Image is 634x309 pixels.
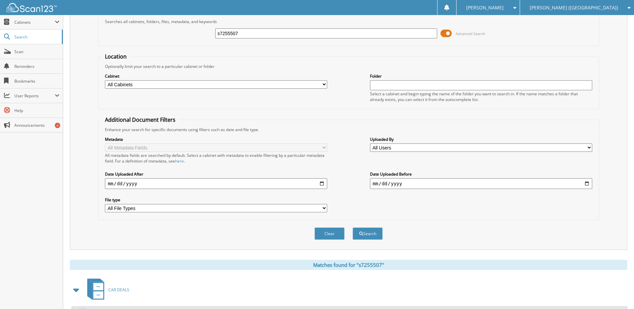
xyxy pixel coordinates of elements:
[55,123,60,128] div: 4
[314,227,345,240] button: Clear
[102,53,130,60] legend: Location
[14,49,59,55] span: Scan
[370,178,592,189] input: end
[456,31,485,36] span: Advanced Search
[7,3,57,12] img: scan123-logo-white.svg
[14,78,59,84] span: Bookmarks
[70,260,627,270] div: Matches found for "s7255507"
[353,227,383,240] button: Search
[175,158,184,164] a: here
[370,73,592,79] label: Folder
[105,197,327,203] label: File type
[466,6,504,10] span: [PERSON_NAME]
[14,64,59,69] span: Reminders
[102,64,595,69] div: Optionally limit your search to a particular cabinet or folder
[370,171,592,177] label: Date Uploaded Before
[370,136,592,142] label: Uploaded By
[105,178,327,189] input: start
[530,6,618,10] span: [PERSON_NAME] ([GEOGRAPHIC_DATA])
[14,34,58,40] span: Search
[102,116,179,123] legend: Additional Document Filters
[105,136,327,142] label: Metadata
[102,19,595,24] div: Searches all cabinets, folders, files, metadata, and keywords
[601,277,634,309] iframe: Chat Widget
[105,73,327,79] label: Cabinet
[102,127,595,132] div: Enhance your search for specific documents using filters such as date and file type.
[108,287,129,293] span: CAR DEALS
[14,122,59,128] span: Announcements
[14,108,59,113] span: Help
[83,277,129,303] a: CAR DEALS
[370,91,592,102] div: Select a cabinet and begin typing the name of the folder you want to search in. If the name match...
[14,93,55,99] span: User Reports
[105,152,327,164] div: All metadata fields are searched by default. Select a cabinet with metadata to enable filtering b...
[14,19,55,25] span: Cabinets
[105,171,327,177] label: Date Uploaded After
